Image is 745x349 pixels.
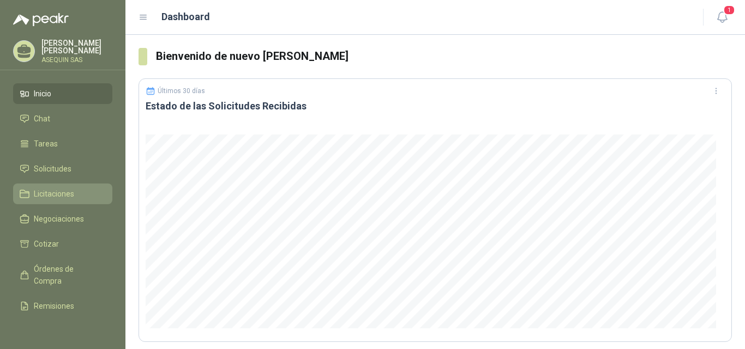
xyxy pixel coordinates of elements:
span: Licitaciones [34,188,74,200]
a: Cotizar [13,234,112,254]
h1: Dashboard [161,9,210,25]
a: Remisiones [13,296,112,316]
a: Configuración [13,321,112,341]
a: Inicio [13,83,112,104]
span: Chat [34,113,50,125]
h3: Bienvenido de nuevo [PERSON_NAME] [156,48,732,65]
span: Negociaciones [34,213,84,225]
span: Tareas [34,138,58,150]
span: Remisiones [34,300,74,312]
a: Solicitudes [13,158,112,179]
span: Inicio [34,88,51,100]
p: Últimos 30 días [158,87,205,95]
span: Cotizar [34,238,59,250]
h3: Estado de las Solicitudes Recibidas [146,100,725,113]
a: Negociaciones [13,209,112,229]
a: Tareas [13,133,112,154]
p: [PERSON_NAME] [PERSON_NAME] [41,39,112,54]
a: Chat [13,108,112,129]
img: Logo peakr [13,13,69,26]
span: Solicitudes [34,163,71,175]
button: 1 [712,8,732,27]
p: ASEQUIN SAS [41,57,112,63]
span: Órdenes de Compra [34,263,102,287]
a: Órdenes de Compra [13,259,112,291]
a: Licitaciones [13,183,112,204]
span: 1 [723,5,735,15]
